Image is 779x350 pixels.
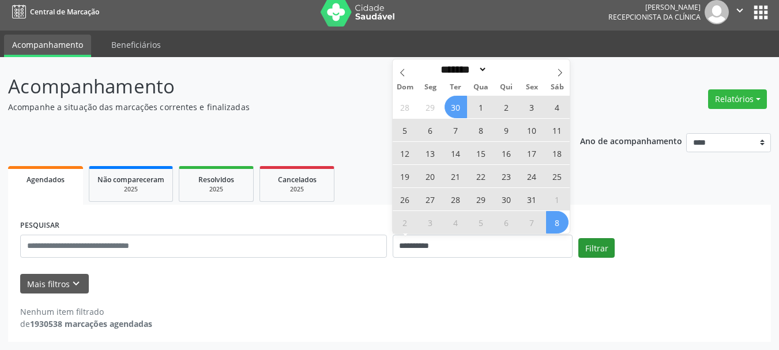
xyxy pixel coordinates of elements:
span: Outubro 10, 2025 [521,119,543,141]
span: Outubro 4, 2025 [546,96,569,118]
strong: 1930538 marcações agendadas [30,318,152,329]
div: 2025 [97,185,164,194]
span: Não compareceram [97,175,164,185]
span: Qui [494,84,519,91]
span: Novembro 2, 2025 [394,211,416,234]
span: Novembro 6, 2025 [495,211,518,234]
span: Ter [443,84,468,91]
div: 2025 [268,185,326,194]
span: Outubro 15, 2025 [470,142,492,164]
span: Outubro 24, 2025 [521,165,543,187]
span: Outubro 6, 2025 [419,119,442,141]
span: Novembro 5, 2025 [470,211,492,234]
span: Outubro 26, 2025 [394,188,416,210]
span: Outubro 20, 2025 [419,165,442,187]
a: Central de Marcação [8,2,99,21]
span: Outubro 30, 2025 [495,188,518,210]
button: Mais filtroskeyboard_arrow_down [20,274,89,294]
span: Outubro 19, 2025 [394,165,416,187]
p: Acompanhe a situação das marcações correntes e finalizadas [8,101,542,113]
span: Agendados [27,175,65,185]
span: Outubro 14, 2025 [445,142,467,164]
i: keyboard_arrow_down [70,277,82,290]
span: Outubro 2, 2025 [495,96,518,118]
span: Outubro 31, 2025 [521,188,543,210]
span: Outubro 3, 2025 [521,96,543,118]
div: de [20,318,152,330]
span: Outubro 5, 2025 [394,119,416,141]
span: Sex [519,84,544,91]
span: Central de Marcação [30,7,99,17]
span: Dom [393,84,418,91]
button: Relatórios [708,89,767,109]
span: Outubro 21, 2025 [445,165,467,187]
span: Outubro 17, 2025 [521,142,543,164]
span: Outubro 11, 2025 [546,119,569,141]
span: Novembro 1, 2025 [546,188,569,210]
p: Acompanhamento [8,72,542,101]
label: PESQUISAR [20,217,59,235]
div: Nenhum item filtrado [20,306,152,318]
span: Outubro 8, 2025 [470,119,492,141]
span: Novembro 7, 2025 [521,211,543,234]
span: Novembro 3, 2025 [419,211,442,234]
span: Outubro 25, 2025 [546,165,569,187]
a: Beneficiários [103,35,169,55]
p: Ano de acompanhamento [580,133,682,148]
span: Outubro 18, 2025 [546,142,569,164]
button: Filtrar [578,238,615,258]
span: Outubro 28, 2025 [445,188,467,210]
span: Seg [417,84,443,91]
span: Outubro 7, 2025 [445,119,467,141]
i:  [733,4,746,17]
span: Outubro 1, 2025 [470,96,492,118]
span: Outubro 12, 2025 [394,142,416,164]
div: [PERSON_NAME] [608,2,701,12]
span: Outubro 23, 2025 [495,165,518,187]
span: Novembro 4, 2025 [445,211,467,234]
span: Setembro 28, 2025 [394,96,416,118]
span: Setembro 30, 2025 [445,96,467,118]
span: Outubro 9, 2025 [495,119,518,141]
span: Outubro 22, 2025 [470,165,492,187]
span: Outubro 27, 2025 [419,188,442,210]
a: Acompanhamento [4,35,91,57]
input: Year [487,63,525,76]
button: apps [751,2,771,22]
span: Sáb [544,84,570,91]
span: Outubro 16, 2025 [495,142,518,164]
span: Setembro 29, 2025 [419,96,442,118]
span: Resolvidos [198,175,234,185]
span: Outubro 29, 2025 [470,188,492,210]
span: Qua [468,84,494,91]
div: 2025 [187,185,245,194]
span: Cancelados [278,175,317,185]
select: Month [437,63,488,76]
span: Novembro 8, 2025 [546,211,569,234]
span: Outubro 13, 2025 [419,142,442,164]
span: Recepcionista da clínica [608,12,701,22]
